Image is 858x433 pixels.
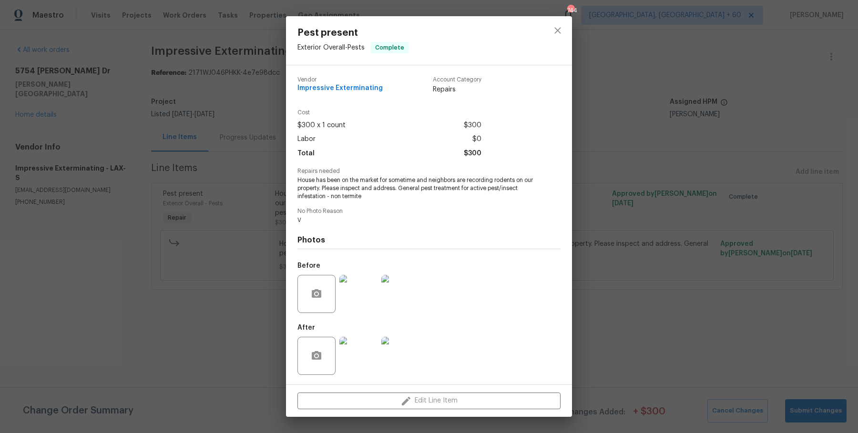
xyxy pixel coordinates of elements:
[297,44,365,51] span: Exterior Overall - Pests
[297,168,561,174] span: Repairs needed
[297,262,320,269] h5: Before
[297,77,383,83] span: Vendor
[433,85,481,94] span: Repairs
[297,85,383,92] span: Impressive Exterminating
[297,208,561,214] span: No Photo Reason
[297,176,534,200] span: House has been on the market for sometime and neighbors are recording rodents on our property. Pl...
[297,132,316,146] span: Labor
[297,28,409,38] span: Pest present
[297,119,346,132] span: $300 x 1 count
[297,110,481,116] span: Cost
[464,147,481,161] span: $300
[297,324,315,331] h5: After
[472,132,481,146] span: $0
[371,43,408,52] span: Complete
[567,6,574,15] div: 744
[297,216,534,224] span: V
[464,119,481,132] span: $300
[297,235,561,245] h4: Photos
[433,77,481,83] span: Account Category
[297,147,315,161] span: Total
[546,19,569,42] button: close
